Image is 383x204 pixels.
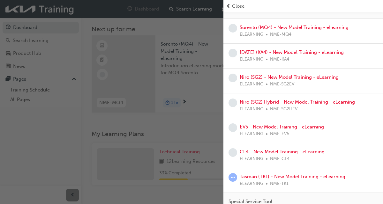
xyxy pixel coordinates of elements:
[229,98,237,107] span: learningRecordVerb_NONE-icon
[240,130,263,138] span: ELEARNING
[270,31,291,38] span: NME-MQ4
[240,149,325,155] a: CL4 - New Model Training - eLearning
[270,180,289,187] span: NME-TK1
[240,99,355,105] a: Niro (SG2) Hybrid - New Model Training - eLearning
[240,56,263,63] span: ELEARNING
[240,31,263,38] span: ELEARNING
[270,56,289,63] span: NME-KA4
[240,180,263,187] span: ELEARNING
[240,25,349,30] a: Sorento (MQ4) - New Model Training - eLearning
[240,74,339,80] a: Niro (SG2) - New Model Training - eLearning
[229,173,237,182] span: learningRecordVerb_ATTEMPT-icon
[240,155,263,163] span: ELEARNING
[229,49,237,57] span: learningRecordVerb_NONE-icon
[240,49,344,55] a: [DATE] (KA4) - New Model Training - eLearning
[270,130,289,138] span: NME-EV5
[229,24,237,33] span: learningRecordVerb_NONE-icon
[226,3,380,10] button: prev-iconClose
[229,74,237,82] span: learningRecordVerb_NONE-icon
[229,148,237,157] span: learningRecordVerb_NONE-icon
[240,106,263,113] span: ELEARNING
[270,81,295,88] span: NME-SG2EV
[270,155,289,163] span: NME-CL4
[270,106,298,113] span: NME-SG2HEV
[240,174,345,179] a: Tasman (TK1) - New Model Training - eLearning
[232,3,244,10] span: Close
[240,124,324,130] a: EV5 - New Model Training - eLearning
[226,3,231,10] span: prev-icon
[240,81,263,88] span: ELEARNING
[229,123,237,132] span: learningRecordVerb_NONE-icon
